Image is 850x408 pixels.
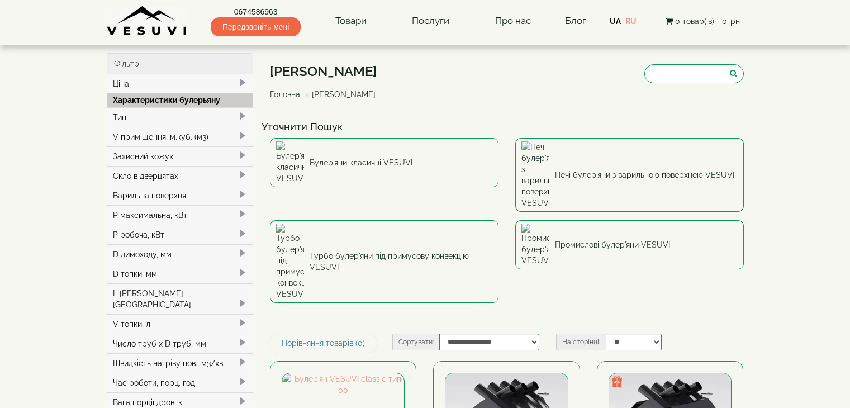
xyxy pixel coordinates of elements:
img: Булер'яни класичні VESUVI [276,141,304,184]
img: Завод VESUVI [107,6,188,36]
a: RU [625,17,637,26]
div: Захисний кожух [107,146,253,166]
a: UA [610,17,621,26]
a: Товари [324,8,378,34]
div: Час роботи, порц. год [107,373,253,392]
span: 0 товар(ів) - 0грн [675,17,740,26]
li: [PERSON_NAME] [302,89,376,100]
div: Характеристики булерьяну [107,93,253,107]
div: P робоча, кВт [107,225,253,244]
span: Передзвоніть мені [211,17,301,36]
div: P максимальна, кВт [107,205,253,225]
label: Сортувати: [392,334,439,350]
a: Про нас [484,8,542,34]
div: V топки, л [107,314,253,334]
div: Скло в дверцятах [107,166,253,186]
a: Печі булер'яни з варильною поверхнею VESUVI Печі булер'яни з варильною поверхнею VESUVI [515,138,744,212]
div: D топки, мм [107,264,253,283]
div: L [PERSON_NAME], [GEOGRAPHIC_DATA] [107,283,253,314]
a: Булер'яни класичні VESUVI Булер'яни класичні VESUVI [270,138,498,187]
div: Тип [107,107,253,127]
a: Порівняння товарів (0) [270,334,377,353]
a: 0674586963 [211,6,301,17]
img: gift [611,376,623,387]
div: Число труб x D труб, мм [107,334,253,353]
button: 0 товар(ів) - 0грн [662,15,743,27]
h4: Уточнити Пошук [262,121,752,132]
img: Турбо булер'яни під примусову конвекцію VESUVI [276,224,304,300]
div: Варильна поверхня [107,186,253,205]
div: Ціна [107,74,253,93]
div: Фільтр [107,54,253,74]
a: Турбо булер'яни під примусову конвекцію VESUVI Турбо булер'яни під примусову конвекцію VESUVI [270,220,498,303]
div: D димоходу, мм [107,244,253,264]
a: Промислові булер'яни VESUVI Промислові булер'яни VESUVI [515,220,744,269]
img: Промислові булер'яни VESUVI [521,224,549,266]
div: Швидкість нагріву пов., м3/хв [107,353,253,373]
a: Послуги [401,8,460,34]
label: На сторінці: [556,334,606,350]
h1: [PERSON_NAME] [270,64,384,79]
div: V приміщення, м.куб. (м3) [107,127,253,146]
a: Блог [565,15,586,26]
a: Головна [270,90,300,99]
img: Печі булер'яни з варильною поверхнею VESUVI [521,141,549,208]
